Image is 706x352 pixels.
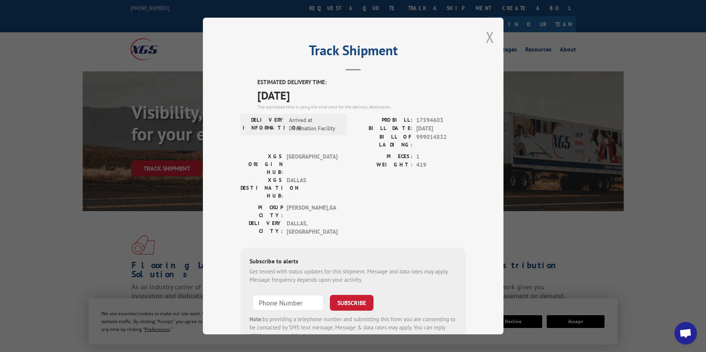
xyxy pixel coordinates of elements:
[240,176,283,199] label: XGS DESTINATION HUB:
[257,103,466,110] div: The estimated time is using the time zone for the delivery destination.
[486,27,494,47] button: Close modal
[249,256,457,267] div: Subscribe to alerts
[287,176,337,199] span: DALLAS
[287,219,337,236] span: DALLAS , [GEOGRAPHIC_DATA]
[416,133,466,148] span: 999014832
[416,116,466,124] span: 17594603
[240,203,283,219] label: PICKUP CITY:
[240,45,466,59] h2: Track Shipment
[416,152,466,161] span: 1
[257,86,466,103] span: [DATE]
[240,152,283,176] label: XGS ORIGIN HUB:
[252,295,324,310] input: Phone Number
[249,267,457,284] div: Get texted with status updates for this shipment. Message and data rates may apply. Message frequ...
[257,78,466,87] label: ESTIMATED DELIVERY TIME:
[674,322,697,344] a: Open chat
[289,116,340,133] span: Arrived at Destination Facility
[240,219,283,236] label: DELIVERY CITY:
[353,133,413,148] label: BILL OF LADING:
[287,203,337,219] span: [PERSON_NAME] , GA
[416,124,466,133] span: [DATE]
[353,124,413,133] label: BILL DATE:
[416,161,466,169] span: 419
[287,152,337,176] span: [GEOGRAPHIC_DATA]
[249,315,457,340] div: by providing a telephone number and submitting this form you are consenting to be contacted by SM...
[330,295,373,310] button: SUBSCRIBE
[353,152,413,161] label: PIECES:
[243,116,285,133] label: DELIVERY INFORMATION:
[353,116,413,124] label: PROBILL:
[249,315,263,322] strong: Note:
[353,161,413,169] label: WEIGHT:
